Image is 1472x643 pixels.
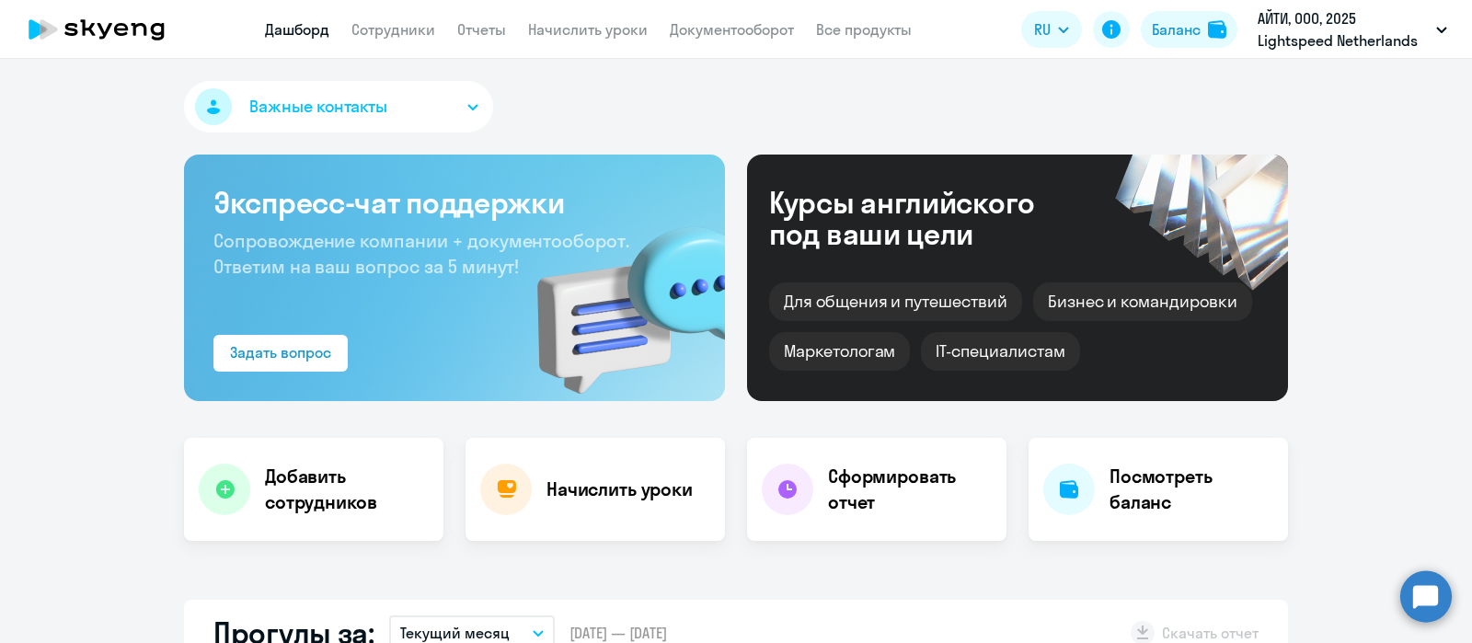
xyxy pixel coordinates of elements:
[213,184,696,221] h3: Экспресс-чат поддержки
[670,20,794,39] a: Документооборот
[511,194,725,401] img: bg-img
[528,20,648,39] a: Начислить уроки
[457,20,506,39] a: Отчеты
[1152,18,1201,40] div: Баланс
[546,477,693,502] h4: Начислить уроки
[1110,464,1273,515] h4: Посмотреть баланс
[769,332,910,371] div: Маркетологам
[1021,11,1082,48] button: RU
[828,464,992,515] h4: Сформировать отчет
[265,464,429,515] h4: Добавить сотрудников
[213,335,348,372] button: Задать вопрос
[213,229,629,278] span: Сопровождение компании + документооборот. Ответим на ваш вопрос за 5 минут!
[1258,7,1429,52] p: АЙТИ, ООО, 2025 Lightspeed Netherlands B.V. 177855
[1248,7,1456,52] button: АЙТИ, ООО, 2025 Lightspeed Netherlands B.V. 177855
[184,81,493,132] button: Важные контакты
[1141,11,1237,48] button: Балансbalance
[921,332,1079,371] div: IT-специалистам
[249,95,387,119] span: Важные контакты
[230,341,331,363] div: Задать вопрос
[265,20,329,39] a: Дашборд
[1034,18,1051,40] span: RU
[351,20,435,39] a: Сотрудники
[769,187,1084,249] div: Курсы английского под ваши цели
[816,20,912,39] a: Все продукты
[769,282,1022,321] div: Для общения и путешествий
[1208,20,1226,39] img: balance
[569,623,667,643] span: [DATE] — [DATE]
[1033,282,1252,321] div: Бизнес и командировки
